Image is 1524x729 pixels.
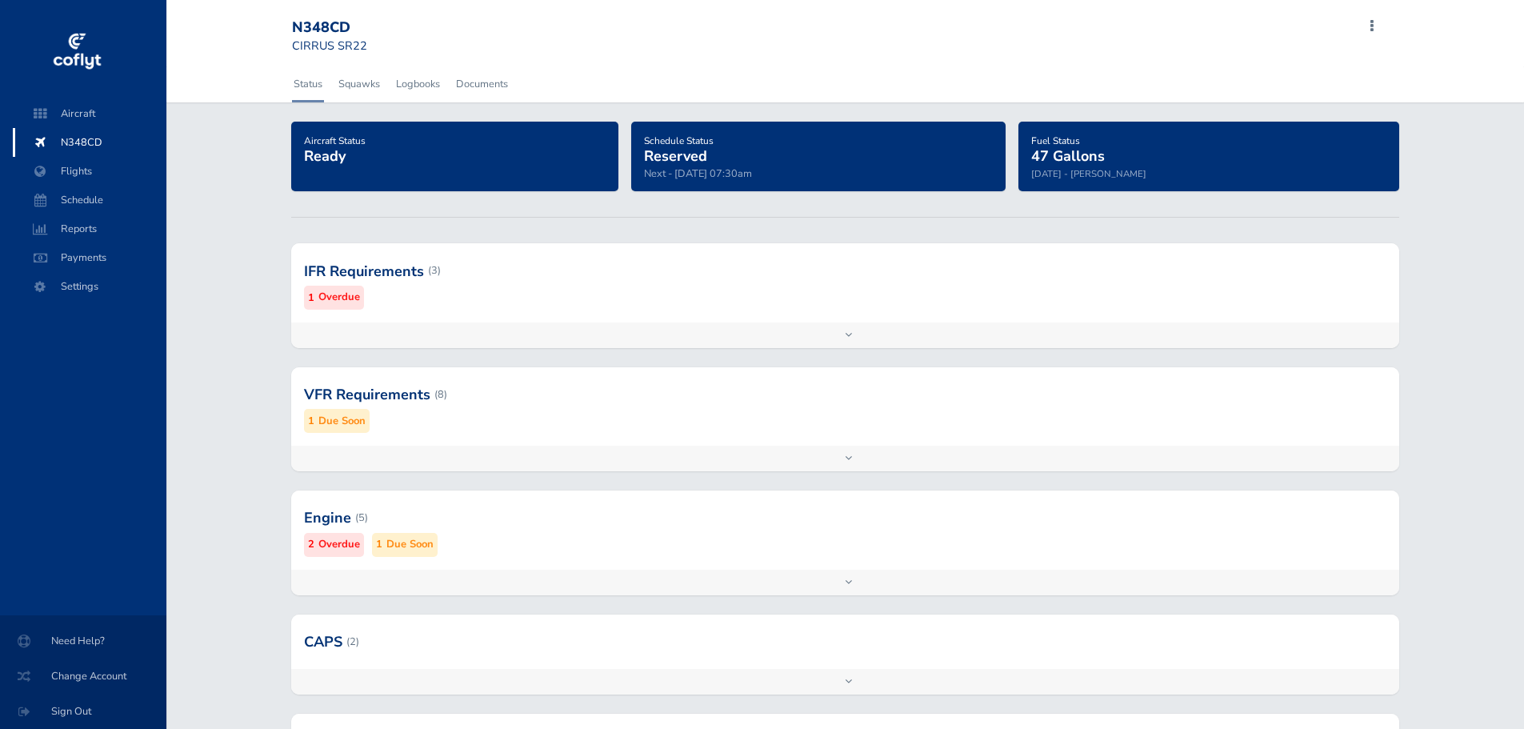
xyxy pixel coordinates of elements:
[292,66,324,102] a: Status
[394,66,442,102] a: Logbooks
[318,413,366,430] small: Due Soon
[644,130,714,166] a: Schedule StatusReserved
[1031,167,1146,180] small: [DATE] - [PERSON_NAME]
[386,536,434,553] small: Due Soon
[318,289,360,306] small: Overdue
[337,66,382,102] a: Squawks
[29,99,150,128] span: Aircraft
[19,662,147,691] span: Change Account
[19,627,147,655] span: Need Help?
[29,272,150,301] span: Settings
[29,186,150,214] span: Schedule
[644,146,707,166] span: Reserved
[644,134,714,147] span: Schedule Status
[304,134,366,147] span: Aircraft Status
[292,38,367,54] small: CIRRUS SR22
[19,697,147,726] span: Sign Out
[50,28,103,76] img: coflyt logo
[29,157,150,186] span: Flights
[29,214,150,243] span: Reports
[1031,134,1080,147] span: Fuel Status
[318,536,360,553] small: Overdue
[29,243,150,272] span: Payments
[304,146,346,166] span: Ready
[292,19,407,37] div: N348CD
[644,166,752,181] span: Next - [DATE] 07:30am
[29,128,150,157] span: N348CD
[1031,146,1105,166] span: 47 Gallons
[454,66,510,102] a: Documents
